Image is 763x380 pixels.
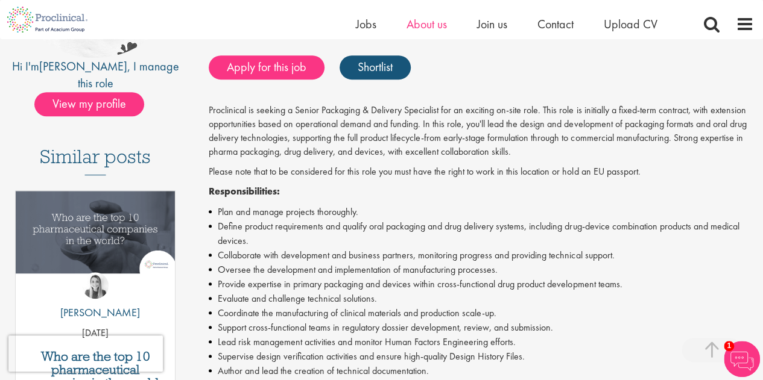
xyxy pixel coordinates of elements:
[209,335,754,349] li: Lead risk management activities and monitor Human Factors Engineering efforts.
[40,146,151,175] h3: Similar posts
[39,58,127,74] a: [PERSON_NAME]
[16,326,175,340] p: [DATE]
[16,191,175,297] a: Link to a post
[9,58,182,92] div: Hi I'm , I manage this role
[340,55,411,79] a: Shortlist
[51,272,140,326] a: Hannah Burke [PERSON_NAME]
[209,205,754,219] li: Plan and manage projects thoroughly.
[724,341,734,351] span: 1
[209,55,325,79] a: Apply for this job
[16,191,175,273] img: Top 10 pharmaceutical companies in the world 2025
[34,95,156,110] a: View my profile
[537,16,574,32] a: Contact
[209,320,754,335] li: Support cross-functional teams in regulatory dossier development, review, and submission.
[8,335,163,372] iframe: reCAPTCHA
[209,104,754,158] p: Proclinical is seeking a Senior Packaging & Delivery Specialist for an exciting on-site role. Thi...
[209,248,754,263] li: Collaborate with development and business partners, monitoring progress and providing technical s...
[209,349,754,364] li: Supervise design verification activities and ensure high-quality Design History Files.
[724,341,760,377] img: Chatbot
[209,291,754,306] li: Evaluate and challenge technical solutions.
[209,185,280,198] strong: Responsibilities:
[209,306,754,320] li: Coordinate the manufacturing of clinical materials and production scale-up.
[34,92,144,116] span: View my profile
[604,16,657,32] a: Upload CV
[209,165,754,179] p: Please note that to be considered for this role you must have the right to work in this location ...
[209,364,754,378] li: Author and lead the creation of technical documentation.
[356,16,376,32] a: Jobs
[477,16,507,32] a: Join us
[407,16,447,32] a: About us
[209,263,754,277] li: Oversee the development and implementation of manufacturing processes.
[51,305,140,320] p: [PERSON_NAME]
[209,219,754,248] li: Define product requirements and qualify oral packaging and drug delivery systems, including drug-...
[82,272,109,299] img: Hannah Burke
[209,277,754,291] li: Provide expertise in primary packaging and devices within cross-functional drug product developme...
